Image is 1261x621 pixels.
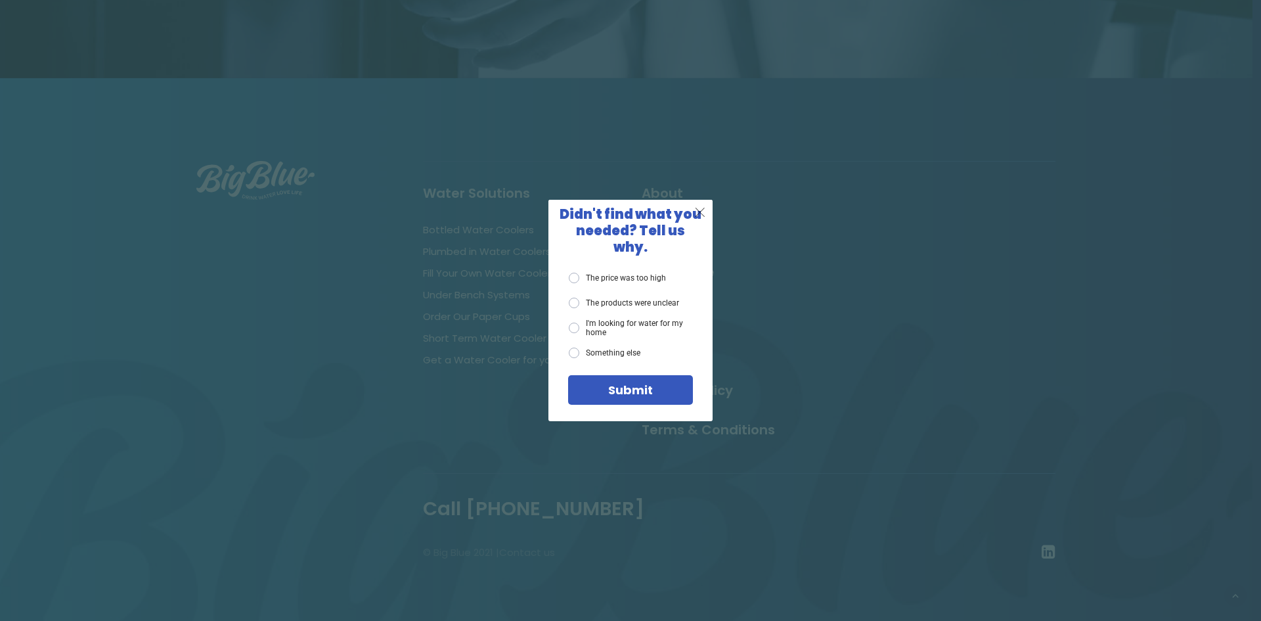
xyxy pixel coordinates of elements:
[569,273,666,283] label: The price was too high
[569,298,679,308] label: The products were unclear
[694,204,706,220] span: X
[569,348,640,358] label: Something else
[608,382,653,398] span: Submit
[569,319,693,338] label: I'm looking for water for my home
[1174,534,1243,603] iframe: Chatbot
[560,205,701,256] span: Didn't find what you needed? Tell us why.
